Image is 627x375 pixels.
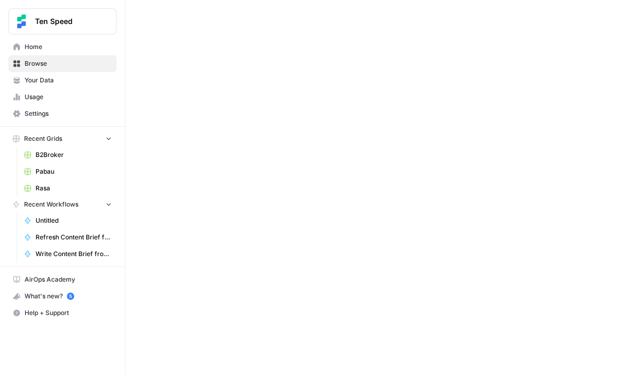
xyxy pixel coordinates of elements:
a: Untitled [19,212,117,229]
button: Recent Workflows [8,197,117,212]
a: AirOps Academy [8,271,117,288]
span: Untitled [36,216,112,225]
button: What's new? 5 [8,288,117,305]
a: Home [8,39,117,55]
span: Write Content Brief from Keyword [DEV] [36,249,112,259]
span: Pabau [36,167,112,176]
a: Write Content Brief from Keyword [DEV] [19,246,117,262]
span: Home [25,42,112,52]
a: 5 [67,293,74,300]
a: Browse [8,55,117,72]
span: Ten Speed [35,16,98,27]
a: Usage [8,89,117,105]
text: 5 [69,294,72,299]
span: B2Broker [36,150,112,160]
span: Recent Grids [24,134,62,143]
span: Settings [25,109,112,118]
span: Usage [25,92,112,102]
span: Refresh Content Brief from Keyword [DEV] [36,233,112,242]
span: Help + Support [25,308,112,318]
span: AirOps Academy [25,275,112,284]
span: Your Data [25,76,112,85]
div: What's new? [9,288,116,304]
img: Ten Speed Logo [12,12,31,31]
a: B2Broker [19,147,117,163]
a: Settings [8,105,117,122]
a: Your Data [8,72,117,89]
a: Rasa [19,180,117,197]
button: Workspace: Ten Speed [8,8,117,34]
button: Help + Support [8,305,117,321]
a: Refresh Content Brief from Keyword [DEV] [19,229,117,246]
button: Recent Grids [8,131,117,147]
span: Recent Workflows [24,200,78,209]
a: Pabau [19,163,117,180]
span: Rasa [36,184,112,193]
span: Browse [25,59,112,68]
